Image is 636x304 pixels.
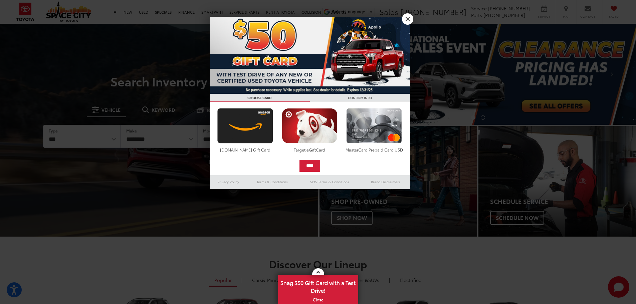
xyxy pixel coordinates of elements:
a: Privacy Policy [210,178,247,186]
img: 53411_top_152338.jpg [210,17,410,94]
h3: CHOOSE CARD [210,94,310,102]
a: SMS Terms & Conditions [298,178,361,186]
span: Snag $50 Gift Card with a Test Drive! [279,276,358,296]
a: Brand Disclaimers [361,178,410,186]
a: Terms & Conditions [247,178,298,186]
img: amazoncard.png [216,108,275,143]
div: MasterCard Prepaid Card USD [345,147,404,153]
div: Target eGiftCard [280,147,339,153]
div: [DOMAIN_NAME] Gift Card [216,147,275,153]
img: targetcard.png [280,108,339,143]
img: mastercard.png [345,108,404,143]
h3: CONFIRM INFO [310,94,410,102]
